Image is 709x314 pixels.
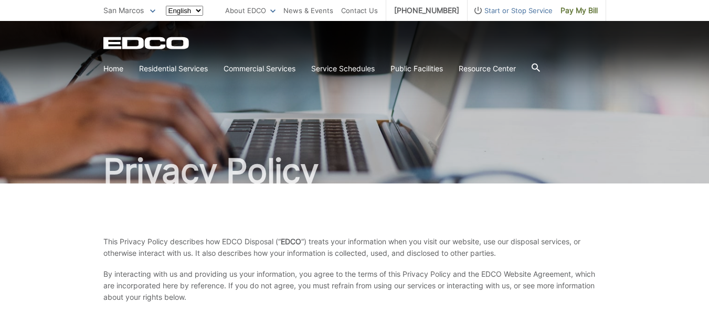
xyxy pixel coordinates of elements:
[341,5,378,16] a: Contact Us
[390,63,443,74] a: Public Facilities
[103,236,606,259] p: This Privacy Policy describes how EDCO Disposal (“ “) treats your information when you visit our ...
[139,63,208,74] a: Residential Services
[103,268,606,303] p: By interacting with us and providing us your information, you agree to the terms of this Privacy ...
[459,63,516,74] a: Resource Center
[103,154,606,188] h1: Privacy Policy
[283,5,333,16] a: News & Events
[560,5,598,16] span: Pay My Bill
[103,37,191,49] a: EDCD logo. Return to the homepage.
[166,6,203,16] select: Select a language
[281,237,301,246] strong: EDCO
[103,63,123,74] a: Home
[225,5,276,16] a: About EDCO
[311,63,375,74] a: Service Schedules
[103,6,144,15] span: San Marcos
[224,63,295,74] a: Commercial Services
